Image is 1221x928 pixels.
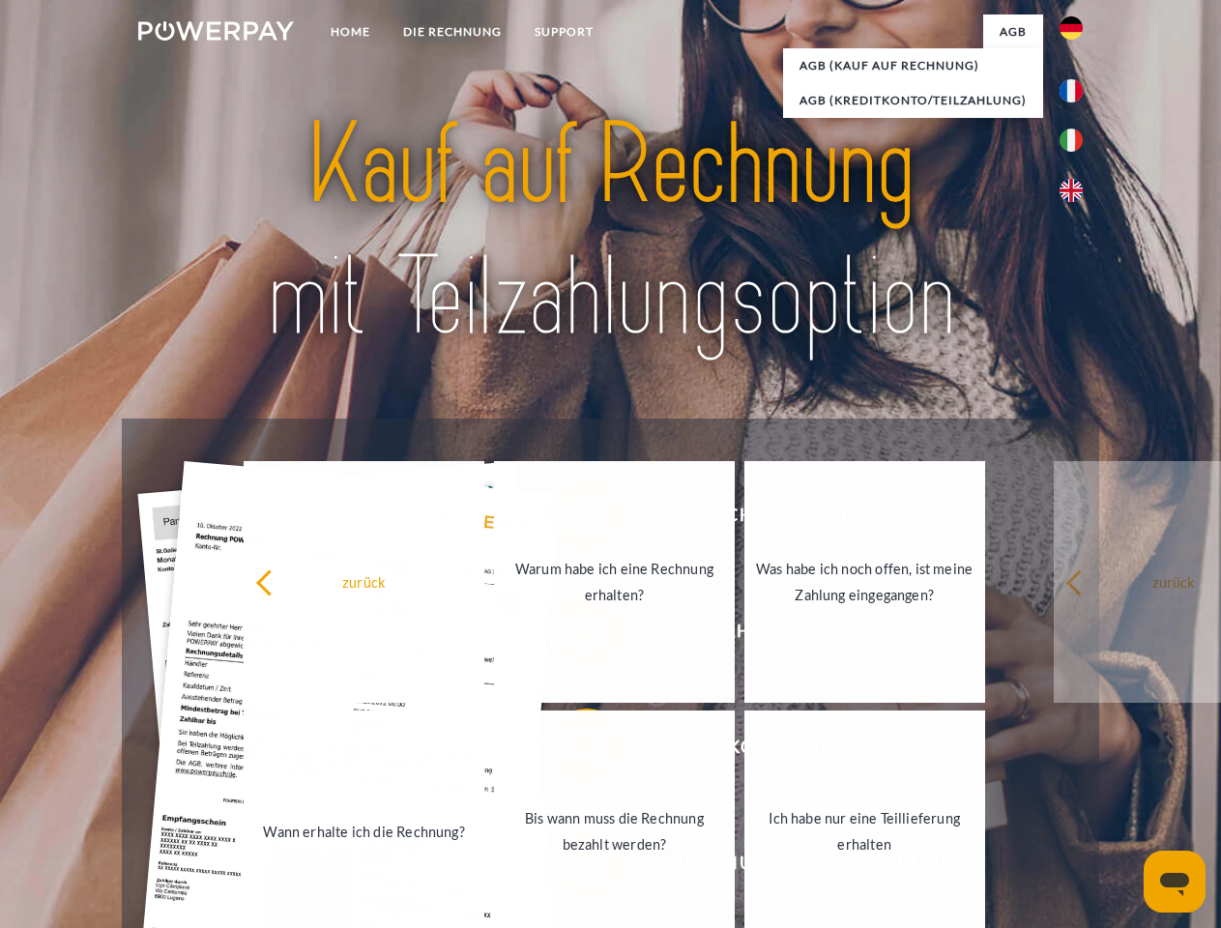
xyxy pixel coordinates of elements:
[138,21,294,41] img: logo-powerpay-white.svg
[744,461,985,703] a: Was habe ich noch offen, ist meine Zahlung eingegangen?
[983,14,1043,49] a: agb
[506,805,723,857] div: Bis wann muss die Rechnung bezahlt werden?
[255,568,473,594] div: zurück
[783,83,1043,118] a: AGB (Kreditkonto/Teilzahlung)
[1060,79,1083,102] img: fr
[314,14,387,49] a: Home
[506,556,723,608] div: Warum habe ich eine Rechnung erhalten?
[255,818,473,844] div: Wann erhalte ich die Rechnung?
[387,14,518,49] a: DIE RECHNUNG
[1144,851,1206,913] iframe: Schaltfläche zum Öffnen des Messaging-Fensters
[756,805,974,857] div: Ich habe nur eine Teillieferung erhalten
[1060,16,1083,40] img: de
[185,93,1036,370] img: title-powerpay_de.svg
[518,14,610,49] a: SUPPORT
[1060,129,1083,152] img: it
[756,556,974,608] div: Was habe ich noch offen, ist meine Zahlung eingegangen?
[1060,179,1083,202] img: en
[783,48,1043,83] a: AGB (Kauf auf Rechnung)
